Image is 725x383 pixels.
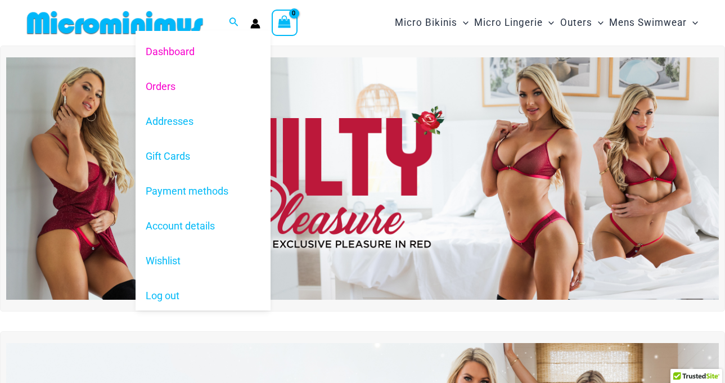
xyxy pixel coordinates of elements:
[471,6,557,40] a: Micro LingerieMenu ToggleMenu Toggle
[609,8,687,37] span: Mens Swimwear
[557,6,606,40] a: OutersMenu ToggleMenu Toggle
[229,16,239,30] a: Search icon link
[136,34,271,69] a: Dashboard
[136,69,271,103] a: Orders
[250,19,260,29] a: Account icon link
[136,174,271,209] a: Payment methods
[560,8,592,37] span: Outers
[606,6,701,40] a: Mens SwimwearMenu ToggleMenu Toggle
[592,8,604,37] span: Menu Toggle
[136,278,271,313] a: Log out
[457,8,469,37] span: Menu Toggle
[272,10,298,35] a: View Shopping Cart, empty
[687,8,698,37] span: Menu Toggle
[22,10,208,35] img: MM SHOP LOGO FLAT
[6,57,719,300] img: Guilty Pleasures Red Lingerie
[136,139,271,174] a: Gift Cards
[390,4,703,42] nav: Site Navigation
[392,6,471,40] a: Micro BikinisMenu ToggleMenu Toggle
[543,8,554,37] span: Menu Toggle
[136,244,271,278] a: Wishlist
[136,209,271,244] a: Account details
[136,104,271,139] a: Addresses
[474,8,543,37] span: Micro Lingerie
[395,8,457,37] span: Micro Bikinis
